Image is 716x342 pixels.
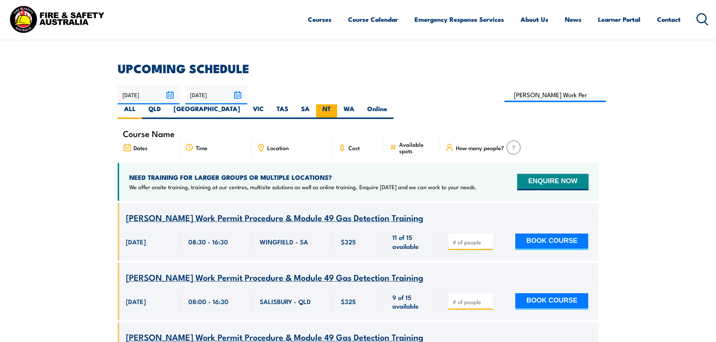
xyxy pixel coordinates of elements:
span: SALISBURY - QLD [260,297,311,306]
span: Time [196,145,207,151]
label: Online [361,104,394,119]
a: Learner Portal [598,9,640,29]
input: From date [118,85,180,104]
label: ALL [118,104,142,119]
button: BOOK COURSE [515,234,588,250]
span: Dates [133,145,148,151]
span: $325 [341,297,356,306]
span: 08:00 - 16:30 [188,297,229,306]
a: Contact [657,9,681,29]
a: [PERSON_NAME] Work Permit Procedure & Module 49 Gas Detection Training [126,213,423,223]
h4: NEED TRAINING FOR LARGER GROUPS OR MULTIPLE LOCATIONS? [129,173,477,181]
span: 9 of 15 available [392,293,432,310]
label: QLD [142,104,167,119]
span: [PERSON_NAME] Work Permit Procedure & Module 49 Gas Detection Training [126,271,423,283]
a: About Us [521,9,548,29]
a: Courses [308,9,332,29]
span: [DATE] [126,297,146,306]
input: To date [185,85,247,104]
input: Search Course [504,87,606,102]
label: TAS [270,104,295,119]
label: [GEOGRAPHIC_DATA] [167,104,247,119]
span: Location [267,145,289,151]
label: VIC [247,104,270,119]
span: Cost [348,145,360,151]
a: News [565,9,581,29]
a: [PERSON_NAME] Work Permit Procedure & Module 49 Gas Detection Training [126,273,423,282]
label: NT [316,104,337,119]
a: Emergency Response Services [415,9,504,29]
span: WINGFIELD - SA [260,237,308,246]
label: SA [295,104,316,119]
span: [DATE] [126,237,146,246]
span: [PERSON_NAME] Work Permit Procedure & Module 49 Gas Detection Training [126,211,423,224]
h2: UPCOMING SCHEDULE [118,63,599,73]
input: # of people [453,298,490,306]
span: 11 of 15 available [392,233,432,250]
p: We offer onsite training, training at our centres, multisite solutions as well as online training... [129,183,477,191]
a: Course Calendar [348,9,398,29]
input: # of people [453,238,490,246]
span: Course Name [123,130,175,137]
span: 08:30 - 16:30 [188,237,228,246]
span: How many people? [456,145,504,151]
label: WA [337,104,361,119]
button: BOOK COURSE [515,293,588,310]
span: Available spots [399,141,435,154]
a: [PERSON_NAME] Work Permit Procedure & Module 49 Gas Detection Training [126,333,423,342]
button: ENQUIRE NOW [517,174,588,190]
span: $325 [341,237,356,246]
